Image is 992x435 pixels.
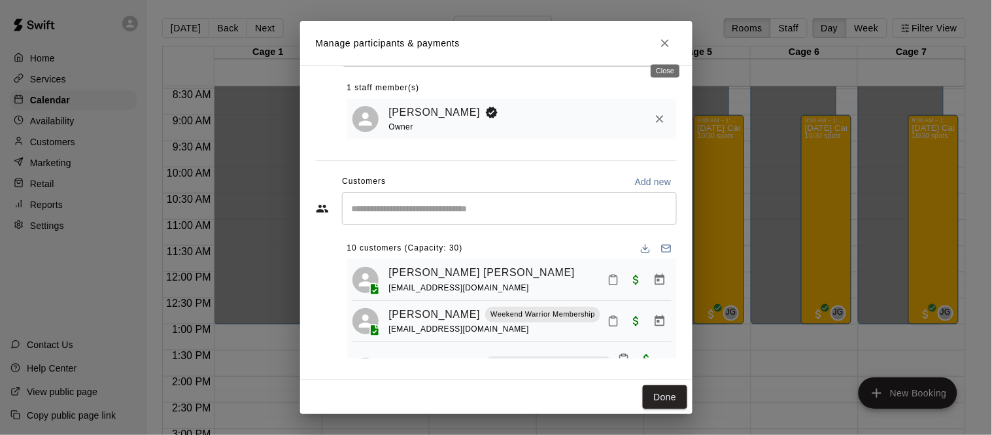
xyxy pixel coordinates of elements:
svg: Booking Owner [485,106,498,119]
span: Owner [389,122,413,131]
span: Paid with Card [624,273,648,285]
button: Mark attendance [602,310,624,332]
div: Close [651,64,679,77]
div: Beckett Williams [352,267,379,293]
span: Paid with Card [635,353,658,364]
button: Download list [635,238,656,259]
p: Weekend Warrior Membership [490,309,595,320]
span: [EMAIL_ADDRESS][DOMAIN_NAME] [389,283,530,292]
p: Add new [635,175,672,188]
button: Manage bookings & payment [648,268,672,292]
button: Add new [630,171,677,192]
span: 10 customers (Capacity: 30) [347,238,463,259]
a: [PERSON_NAME] [389,306,481,323]
button: Close [653,31,677,55]
a: [PERSON_NAME] [389,104,481,121]
button: Mark attendance [613,348,635,370]
span: [EMAIL_ADDRESS][DOMAIN_NAME] [389,324,530,334]
button: Done [643,385,687,409]
button: Email participants [656,238,677,259]
svg: Customers [316,202,329,215]
div: Eli Amlani [352,358,379,384]
p: Manage participants & payments [316,37,460,50]
span: 1 staff member(s) [347,78,420,99]
button: Remove [648,107,672,131]
button: Mark attendance [602,269,624,291]
span: Paid with Card [624,315,648,326]
div: Start typing to search customers... [342,192,677,225]
button: Manage bookings & payment [648,309,672,333]
a: [PERSON_NAME] [PERSON_NAME] [389,264,575,281]
div: Eli Fabela [352,308,379,334]
a: [PERSON_NAME] [389,356,481,373]
span: Customers [342,171,386,192]
div: Jory Goldstrom [352,106,379,132]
